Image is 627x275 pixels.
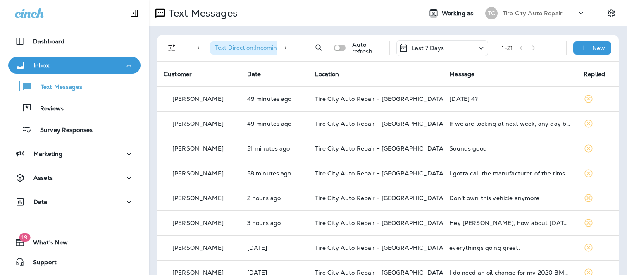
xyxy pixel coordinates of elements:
span: Text Direction : Incoming [215,44,281,51]
p: Assets [33,175,53,181]
button: Reviews [8,99,141,117]
span: Tire City Auto Repair - [GEOGRAPHIC_DATA] [315,145,446,152]
button: Support [8,254,141,270]
span: Tire City Auto Repair - [GEOGRAPHIC_DATA] [315,95,446,103]
span: Tire City Auto Repair - [GEOGRAPHIC_DATA] [315,219,446,227]
p: Reviews [32,105,64,113]
div: Don't own this vehicle anymore [449,195,570,201]
p: Marketing [33,151,62,157]
button: Marketing [8,146,141,162]
p: Text Messages [32,84,82,91]
button: Search Messages [311,40,327,56]
p: [PERSON_NAME] [172,120,224,127]
span: Tire City Auto Repair - [GEOGRAPHIC_DATA] [315,244,446,251]
span: What's New [25,239,68,249]
p: Survey Responses [32,127,93,134]
button: Text Messages [8,78,141,95]
span: Date [247,70,261,78]
button: Inbox [8,57,141,74]
button: Collapse Sidebar [123,5,146,22]
p: [PERSON_NAME] [172,195,224,201]
p: [PERSON_NAME] [172,96,224,102]
button: Filters [164,40,180,56]
button: Dashboard [8,33,141,50]
span: Tire City Auto Repair - [GEOGRAPHIC_DATA] [315,194,446,202]
div: Sounds good [449,145,570,152]
p: Aug 25, 2025 02:57 PM [247,120,302,127]
button: Settings [604,6,619,21]
p: Aug 25, 2025 02:55 PM [247,145,302,152]
span: Tire City Auto Repair - [GEOGRAPHIC_DATA] [315,120,446,127]
div: I gotta call the manufacturer of the rims to figure out what lugs to buy. Once I figure that out ... [449,170,570,177]
p: Last 7 Days [412,45,444,51]
p: [PERSON_NAME] [172,220,224,226]
span: Tire City Auto Repair - [GEOGRAPHIC_DATA] [315,170,446,177]
p: Tire City Auto Repair [503,10,563,17]
p: Aug 23, 2025 09:01 PM [247,244,302,251]
span: Replied [584,70,605,78]
span: Customer [164,70,192,78]
p: Data [33,198,48,205]
p: New [592,45,605,51]
p: Aug 25, 2025 12:06 PM [247,220,302,226]
div: 1 - 21 [502,45,513,51]
div: Thursday 4? [449,96,570,102]
p: Aug 25, 2025 01:38 PM [247,195,302,201]
div: TC [485,7,498,19]
p: [PERSON_NAME] [172,145,224,152]
span: Support [25,259,57,269]
div: Hey Mike, how about tomorrow morning, I'll drop off my 2007 Dodge Ram 1500. Need synthetic oil ch... [449,220,570,226]
p: Aug 25, 2025 02:48 PM [247,170,302,177]
div: If we are looking at next week, any day but prefer morning if possible. If it's this week I can d... [449,120,570,127]
button: Survey Responses [8,121,141,138]
p: Aug 25, 2025 02:57 PM [247,96,302,102]
p: Text Messages [165,7,238,19]
button: 19What's New [8,234,141,251]
div: Text Direction:Incoming [210,41,294,55]
p: [PERSON_NAME] [172,244,224,251]
span: Working as: [442,10,477,17]
button: Data [8,194,141,210]
div: everythings going great. [449,244,570,251]
p: [PERSON_NAME] [172,170,224,177]
span: 19 [19,233,30,242]
p: Inbox [33,62,49,69]
p: Auto refresh [352,41,383,55]
span: Message [449,70,474,78]
span: Location [315,70,339,78]
p: Dashboard [33,38,64,45]
button: Assets [8,170,141,186]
